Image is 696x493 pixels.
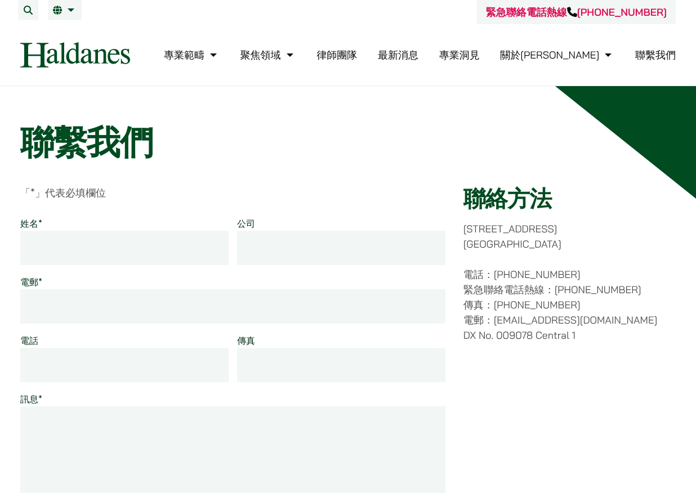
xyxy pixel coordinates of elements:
[463,185,676,212] h2: 聯絡方法
[635,48,676,61] a: 聯繫我們
[439,48,480,61] a: 專業洞見
[237,335,255,346] label: 傳真
[20,122,676,163] h1: 聯繫我們
[20,218,42,229] label: 姓名
[20,42,130,68] img: Logo of Haldanes
[53,6,77,15] a: 繁
[316,48,357,61] a: 律師團隊
[500,48,614,61] a: 關於何敦
[463,267,676,343] p: 電話：[PHONE_NUMBER] 緊急聯絡電話熱線：[PHONE_NUMBER] 傳真：[PHONE_NUMBER] 電郵：[EMAIL_ADDRESS][DOMAIN_NAME] DX No...
[237,218,255,229] label: 公司
[164,48,220,61] a: 專業範疇
[463,221,676,252] p: [STREET_ADDRESS] [GEOGRAPHIC_DATA]
[378,48,418,61] a: 最新消息
[20,393,42,405] label: 訊息
[20,335,38,346] label: 電話
[486,6,667,19] a: 緊急聯絡電話熱線[PHONE_NUMBER]
[20,276,42,288] label: 電郵
[20,185,445,200] p: 「 」代表必填欄位
[240,48,296,61] a: 聚焦領域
